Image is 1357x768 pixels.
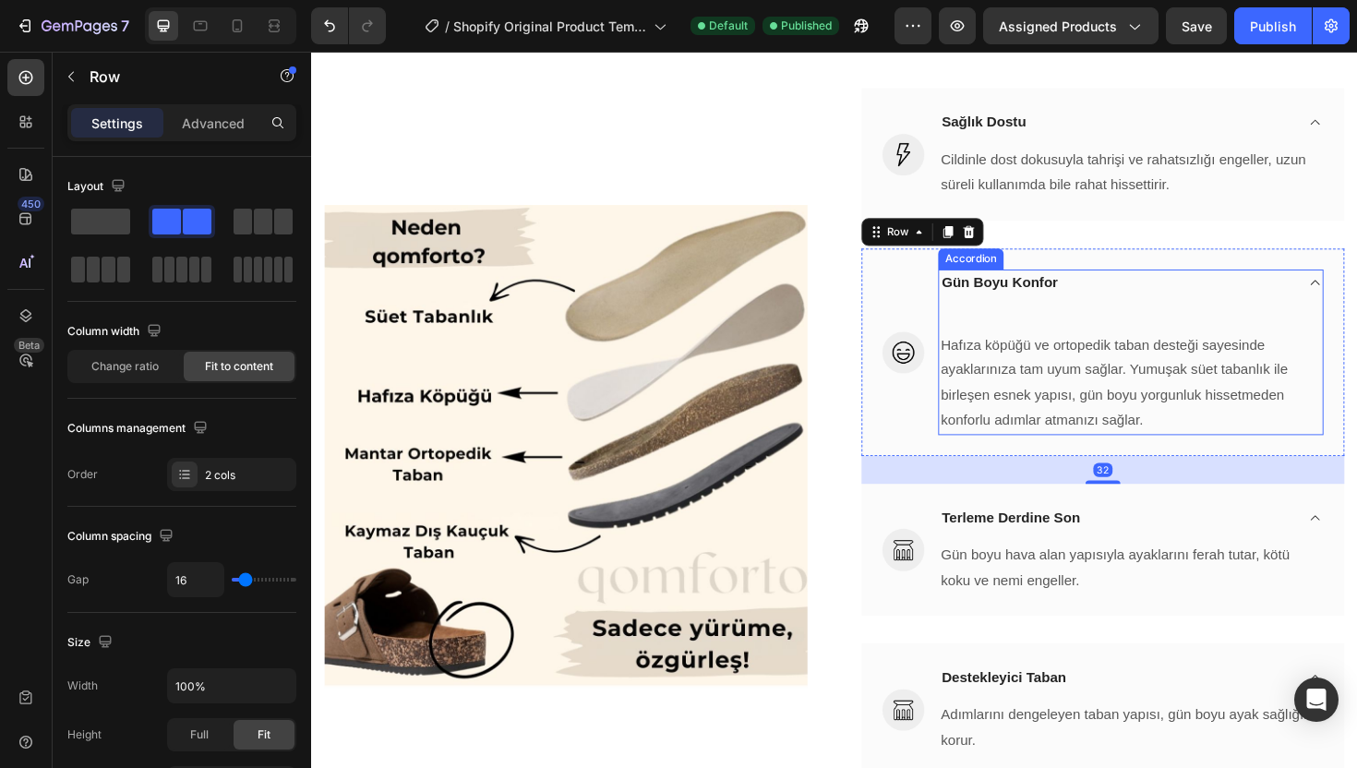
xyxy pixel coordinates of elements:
[67,571,89,588] div: Gap
[190,726,209,743] span: Full
[666,102,1069,155] p: Cildinle dost dokusuyla tahrişi ve rahatsızlığı engeller, uzun süreli kullanımda bile rahat hisse...
[67,524,177,549] div: Column spacing
[168,563,223,596] input: Auto
[828,436,848,450] div: 32
[665,519,1071,576] div: Rich Text Editor. Editing area: main
[205,358,273,375] span: Fit to content
[311,7,386,44] div: Undo/Redo
[168,669,295,702] input: Auto
[1182,18,1212,34] span: Save
[667,483,814,505] p: Terleme Derdine Son
[667,211,729,228] div: Accordion
[14,338,44,353] div: Beta
[1166,7,1227,44] button: Save
[709,18,748,34] span: Default
[453,17,646,36] span: Shopify Original Product Template
[667,64,757,86] p: Sağlık Dostu
[445,17,450,36] span: /
[258,726,270,743] span: Fit
[667,234,790,256] p: Gün Boyu Konfor
[7,7,138,44] button: 7
[67,678,98,694] div: Width
[606,183,636,199] div: Row
[67,319,165,344] div: Column width
[311,52,1357,768] iframe: Design area
[18,197,44,211] div: 450
[665,231,793,258] div: Rich Text Editor. Editing area: main
[781,18,832,34] span: Published
[67,174,129,199] div: Layout
[182,114,245,133] p: Advanced
[666,298,1069,404] p: Hafıza köpüğü ve ortopedik taban desteği sayesinde ayaklarınıza tam uyum sağlar. Yumuşak süet tab...
[67,726,102,743] div: Height
[67,466,98,483] div: Order
[121,15,129,37] p: 7
[91,114,143,133] p: Settings
[999,17,1117,36] span: Assigned Products
[67,416,211,441] div: Columns management
[666,521,1069,574] p: Gün boyu hava alan yapısıyla ayaklarını ferah tutar, kötü koku ve nemi engeller.
[205,467,292,484] div: 2 cols
[91,358,159,375] span: Change ratio
[90,66,246,88] p: Row
[67,630,116,655] div: Size
[1250,17,1296,36] div: Publish
[983,7,1159,44] button: Assigned Products
[666,690,1069,743] p: Adımlarını dengeleyen taban yapısı, gün boyu ayak sağlığını korur.
[665,270,1071,406] div: Rich Text Editor. Editing area: main
[1234,7,1312,44] button: Publish
[667,652,799,674] p: Destekleyici Taban
[1294,678,1339,722] div: Open Intercom Messenger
